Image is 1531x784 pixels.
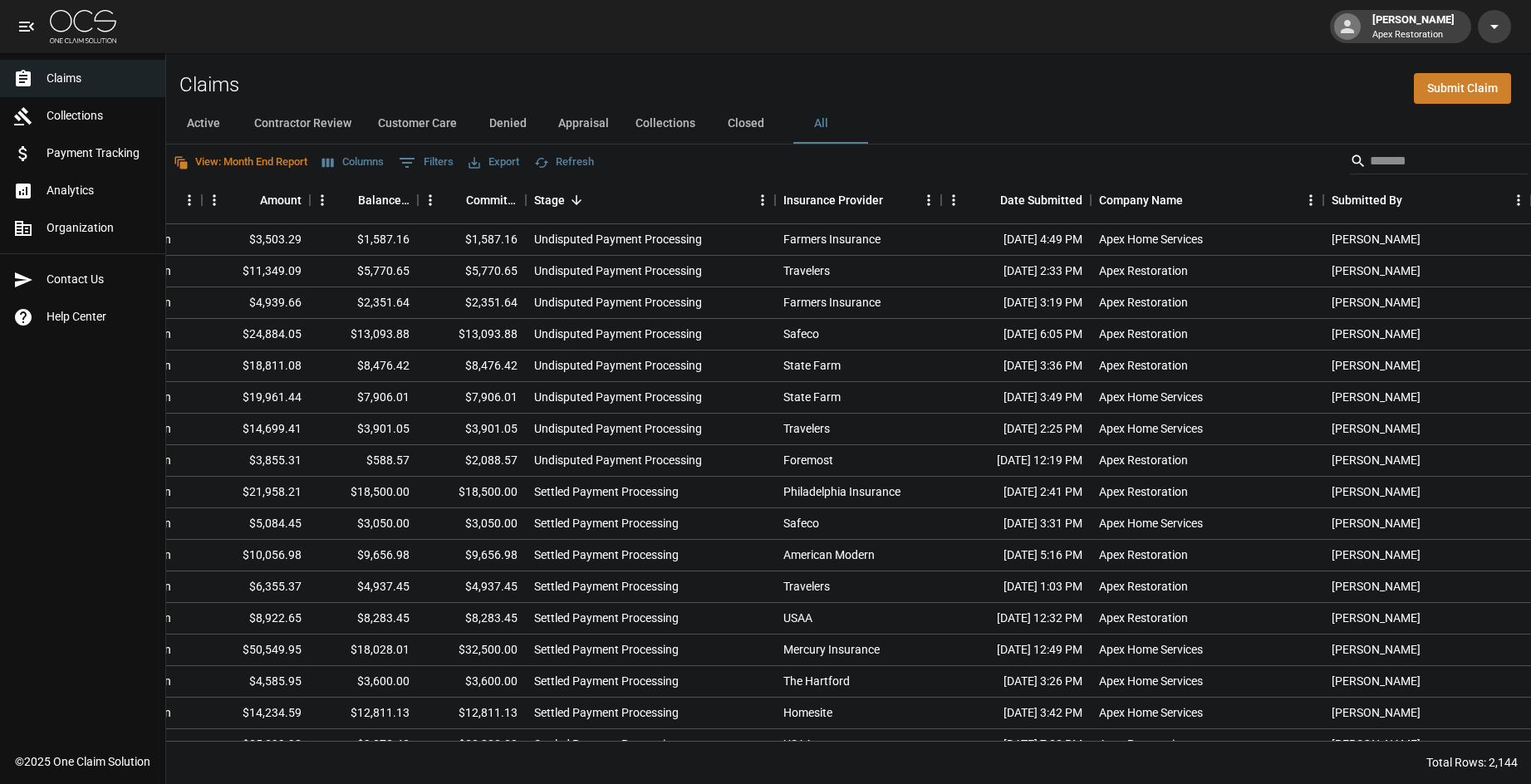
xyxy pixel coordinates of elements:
div: Farmers Insurance [783,231,881,247]
div: Apex Home Services [1099,673,1203,689]
div: Connor Levi [1332,673,1421,689]
img: ocs-logo-white-transparent.png [50,10,116,43]
span: Payment Tracking [47,145,152,162]
button: Menu [1506,188,1531,213]
div: Apex Restoration [1099,357,1188,374]
button: Show filters [395,149,458,176]
div: Undisputed Payment Processing [534,294,702,311]
div: Apex Restoration [1099,610,1188,626]
div: Philadelphia Insurance [783,483,900,500]
span: Claims [47,70,152,87]
button: Menu [941,188,966,213]
div: Apex Home Services [1099,641,1203,658]
div: [DATE] 4:49 PM [941,224,1091,256]
span: Analytics [47,182,152,199]
div: [DATE] 6:05 PM [941,319,1091,350]
div: Foremost [783,452,833,468]
div: American Modern [783,546,875,563]
div: Apex Restoration [1099,546,1188,563]
div: $4,939.66 [202,287,310,319]
div: Connor Levi [1332,736,1421,752]
div: Undisputed Payment Processing [534,326,702,342]
div: Committed Amount [418,177,526,223]
div: Settled Payment Processing [534,610,679,626]
div: $7,906.01 [418,382,526,414]
div: Homesite [783,704,832,721]
div: [DATE] 2:25 PM [941,414,1091,445]
button: Menu [202,188,227,213]
div: [DATE] 3:31 PM [941,508,1091,540]
div: Mercury Insurance [783,641,880,658]
span: Collections [47,107,152,125]
div: $6,355.37 [202,571,310,603]
div: [DATE] 12:19 PM [941,445,1091,477]
div: $13,093.88 [310,319,418,350]
div: Settled Payment Processing [534,641,679,658]
div: $2,088.57 [418,445,526,477]
div: $8,283.45 [418,603,526,635]
div: $1,587.16 [310,224,418,256]
div: Undisputed Payment Processing [534,389,702,405]
div: $588.57 [310,445,418,477]
button: Sort [883,189,906,212]
button: View: Month End Report [169,149,312,175]
div: Travelers [783,578,830,595]
div: Apex Restoration [1099,326,1188,342]
div: Settled Payment Processing [534,673,679,689]
div: $9,656.98 [418,540,526,571]
button: Denied [470,104,545,144]
div: $9,273.43 [310,729,418,761]
div: Apex Restoration [1099,483,1188,500]
div: Insurance Provider [783,177,883,223]
div: Amount [202,177,310,223]
button: Menu [750,188,775,213]
div: $12,811.13 [418,698,526,729]
div: Settled Payment Processing [534,483,679,500]
div: USAA [783,736,812,752]
div: $7,906.01 [310,382,418,414]
div: [DATE] 2:33 PM [941,256,1091,287]
div: Undisputed Payment Processing [534,231,702,247]
div: $3,855.31 [202,445,310,477]
div: Safeco [783,515,819,532]
div: $8,922.65 [202,603,310,635]
div: $5,770.65 [310,256,418,287]
button: Menu [916,188,941,213]
div: $32,500.00 [418,635,526,666]
div: [DATE] 3:36 PM [941,350,1091,382]
div: Insurance Provider [775,177,941,223]
div: $4,937.45 [310,571,418,603]
div: Connor Levi [1332,357,1421,374]
div: Apex Restoration [1099,294,1188,311]
div: Connor Levi [1332,262,1421,279]
div: [DATE] 3:42 PM [941,698,1091,729]
button: open drawer [10,10,43,43]
div: $18,811.08 [202,350,310,382]
button: Sort [1183,189,1206,212]
div: $10,056.98 [202,540,310,571]
div: Connor Levi [1332,231,1421,247]
button: Menu [1298,188,1323,213]
div: Apex Home Services [1099,704,1203,721]
div: Submitted By [1323,177,1531,223]
button: Menu [418,188,443,213]
div: $8,476.42 [310,350,418,382]
div: USAA [783,610,812,626]
div: Settled Payment Processing [534,515,679,532]
div: State Farm [783,389,841,405]
div: Farmers Insurance [783,294,881,311]
button: Customer Care [365,104,470,144]
div: Balance Due [358,177,410,223]
button: Sort [1402,189,1425,212]
button: Menu [310,188,335,213]
div: $14,699.41 [202,414,310,445]
div: Settled Payment Processing [534,736,679,752]
div: Committed Amount [466,177,518,223]
div: [DATE] 5:16 PM [941,540,1091,571]
div: $2,351.64 [418,287,526,319]
div: $3,050.00 [310,508,418,540]
div: Apex Restoration [1099,578,1188,595]
div: Date Submitted [1000,177,1082,223]
button: All [783,104,858,144]
button: Sort [565,189,588,212]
